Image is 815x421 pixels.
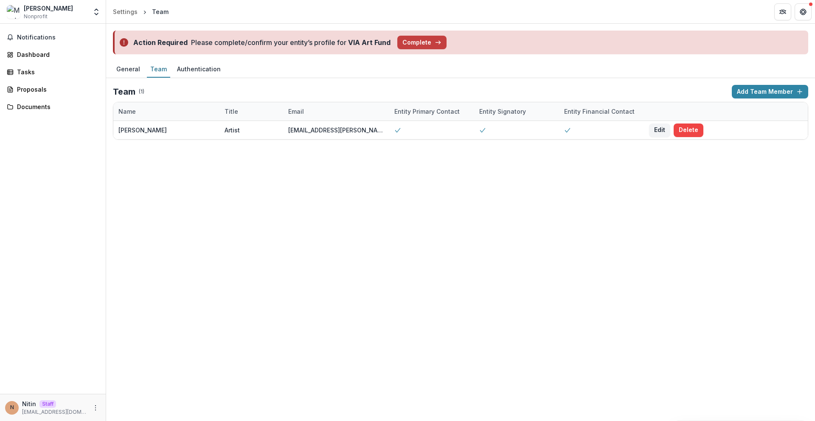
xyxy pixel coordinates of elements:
[348,38,391,47] strong: VIA Art Fund
[24,13,48,20] span: Nonprofit
[397,36,447,49] button: Complete
[113,102,219,121] div: Name
[174,63,224,75] div: Authentication
[90,3,102,20] button: Open entity switcher
[283,107,309,116] div: Email
[110,6,172,18] nav: breadcrumb
[219,107,243,116] div: Title
[174,61,224,78] a: Authentication
[674,123,703,137] button: Delete
[389,102,474,121] div: Entity Primary Contact
[147,61,170,78] a: Team
[3,82,102,96] a: Proposals
[3,48,102,62] a: Dashboard
[774,3,791,20] button: Partners
[17,67,96,76] div: Tasks
[39,400,56,408] p: Staff
[113,61,143,78] a: General
[22,408,87,416] p: [EMAIL_ADDRESS][DOMAIN_NAME]
[225,126,240,135] div: Artist
[118,126,167,135] div: [PERSON_NAME]
[649,123,670,137] button: Edit
[24,4,73,13] div: [PERSON_NAME]
[110,6,141,18] a: Settings
[3,31,102,44] button: Notifications
[90,403,101,413] button: More
[113,87,135,97] h2: Team
[3,65,102,79] a: Tasks
[7,5,20,19] img: Maylee Todd
[795,3,812,20] button: Get Help
[283,102,389,121] div: Email
[474,102,559,121] div: Entity Signatory
[559,107,640,116] div: Entity Financial Contact
[17,102,96,111] div: Documents
[219,102,283,121] div: Title
[147,63,170,75] div: Team
[133,37,188,48] div: Action Required
[17,34,99,41] span: Notifications
[191,37,391,48] div: Please complete/confirm your entity’s profile for
[17,50,96,59] div: Dashboard
[152,7,169,16] div: Team
[113,107,141,116] div: Name
[17,85,96,94] div: Proposals
[113,63,143,75] div: General
[288,126,384,135] div: [EMAIL_ADDRESS][PERSON_NAME][DOMAIN_NAME]
[559,102,644,121] div: Entity Financial Contact
[10,405,14,410] div: Nitin
[389,107,465,116] div: Entity Primary Contact
[139,88,144,95] p: ( 1 )
[732,85,808,98] button: Add Team Member
[3,100,102,114] a: Documents
[474,107,531,116] div: Entity Signatory
[22,399,36,408] p: Nitin
[113,7,138,16] div: Settings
